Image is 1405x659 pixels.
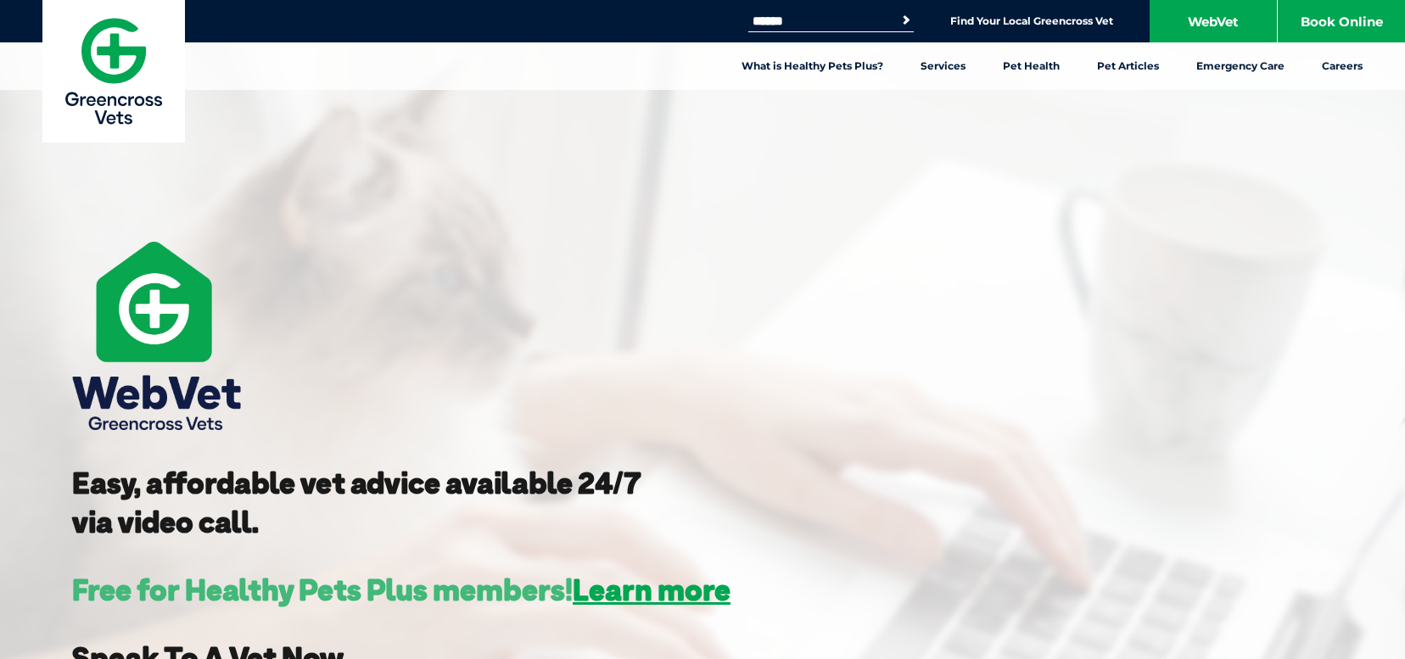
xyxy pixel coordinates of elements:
a: Find Your Local Greencross Vet [950,14,1113,28]
a: What is Healthy Pets Plus? [723,42,902,90]
strong: Easy, affordable vet advice available 24/7 via video call. [72,464,641,540]
a: Pet Health [984,42,1078,90]
a: Careers [1303,42,1381,90]
a: Services [902,42,984,90]
a: Pet Articles [1078,42,1178,90]
a: Learn more [573,571,730,608]
button: Search [898,12,915,29]
a: Emergency Care [1178,42,1303,90]
h3: Free for Healthy Pets Plus members! [72,575,730,605]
